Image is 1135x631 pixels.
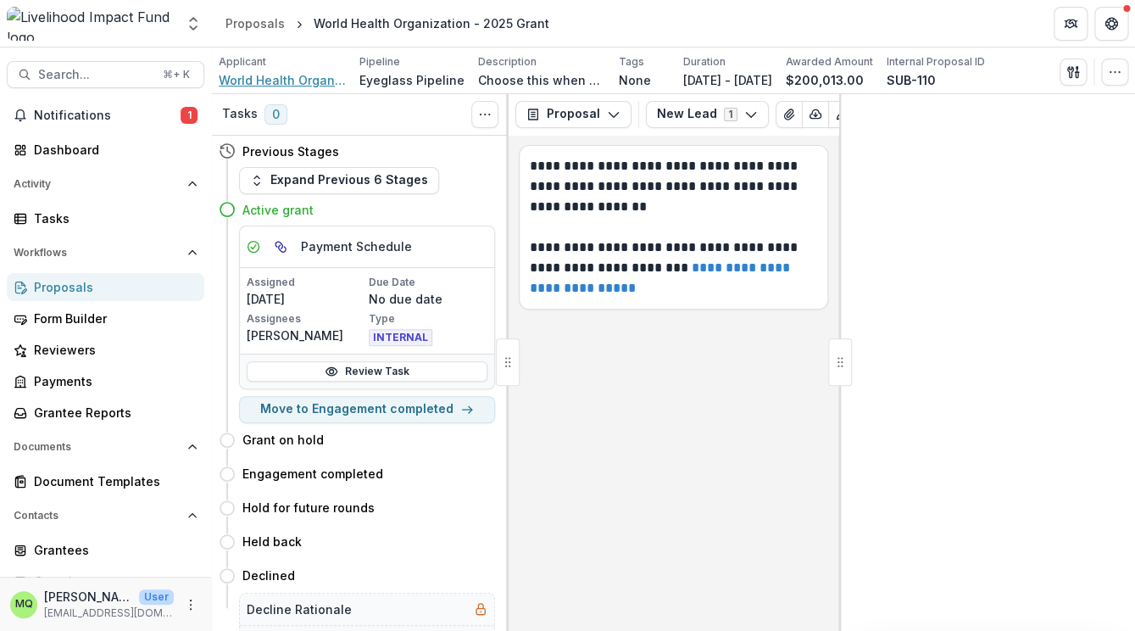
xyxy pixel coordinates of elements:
[239,167,439,194] button: Expand Previous 6 Stages
[7,536,204,564] a: Grantees
[14,178,181,190] span: Activity
[619,71,651,89] p: None
[219,71,346,89] a: World Health Organization
[7,567,204,595] a: Constituents
[247,311,365,327] p: Assignees
[38,68,153,82] span: Search...
[181,107,198,124] span: 1
[219,11,556,36] nav: breadcrumb
[314,14,549,32] div: World Health Organization - 2025 Grant
[7,239,204,266] button: Open Workflows
[1054,7,1088,41] button: Partners
[34,472,191,490] div: Document Templates
[14,441,181,453] span: Documents
[7,170,204,198] button: Open Activity
[15,599,33,610] div: Maica Quitain
[359,54,400,70] p: Pipeline
[247,327,365,344] p: [PERSON_NAME]
[34,341,191,359] div: Reviewers
[646,101,769,128] button: New Lead1
[471,101,498,128] button: Toggle View Cancelled Tasks
[369,275,487,290] p: Due Date
[786,71,864,89] p: $200,013.00
[7,102,204,129] button: Notifications1
[219,11,292,36] a: Proposals
[222,107,258,121] h3: Tasks
[369,290,487,308] p: No due date
[7,204,204,232] a: Tasks
[478,71,605,89] p: Choose this when adding a new proposal to the first stage of a pipeline.
[887,54,985,70] p: Internal Proposal ID
[219,54,266,70] p: Applicant
[369,311,487,327] p: Type
[139,589,174,605] p: User
[242,533,302,550] h4: Held back
[242,431,324,449] h4: Grant on hold
[7,502,204,529] button: Open Contacts
[14,247,181,259] span: Workflows
[44,588,132,606] p: [PERSON_NAME]
[159,65,193,84] div: ⌘ + K
[776,101,803,128] button: View Attached Files
[887,71,936,89] p: SUB-110
[7,7,175,41] img: Livelihood Impact Fund logo
[7,61,204,88] button: Search...
[7,367,204,395] a: Payments
[181,595,201,615] button: More
[369,329,432,346] span: INTERNAL
[34,141,191,159] div: Dashboard
[34,109,181,123] span: Notifications
[7,136,204,164] a: Dashboard
[267,233,294,260] button: View dependent tasks
[247,275,365,290] p: Assigned
[683,54,726,70] p: Duration
[34,372,191,390] div: Payments
[7,273,204,301] a: Proposals
[34,278,191,296] div: Proposals
[181,7,205,41] button: Open entity switcher
[34,541,191,559] div: Grantees
[242,465,383,483] h4: Engagement completed
[225,14,285,32] div: Proposals
[683,71,772,89] p: [DATE] - [DATE]
[515,101,631,128] button: Proposal
[786,54,873,70] p: Awarded Amount
[264,104,287,125] span: 0
[619,54,644,70] p: Tags
[828,101,855,128] button: Edit as form
[247,600,352,618] h5: Decline Rationale
[34,572,191,590] div: Constituents
[242,567,295,584] h4: Declined
[7,433,204,461] button: Open Documents
[242,201,314,219] h4: Active grant
[7,467,204,495] a: Document Templates
[34,404,191,422] div: Grantee Reports
[7,304,204,332] a: Form Builder
[7,399,204,427] a: Grantee Reports
[14,510,181,522] span: Contacts
[242,499,375,517] h4: Hold for future rounds
[7,336,204,364] a: Reviewers
[359,71,465,89] p: Eyeglass Pipeline
[34,310,191,327] div: Form Builder
[247,361,487,382] a: Review Task
[44,606,174,621] p: [EMAIL_ADDRESS][DOMAIN_NAME]
[242,142,339,160] h4: Previous Stages
[34,209,191,227] div: Tasks
[239,396,495,423] button: Move to Engagement completed
[247,290,365,308] p: [DATE]
[301,237,412,255] h5: Payment Schedule
[1094,7,1128,41] button: Get Help
[478,54,537,70] p: Description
